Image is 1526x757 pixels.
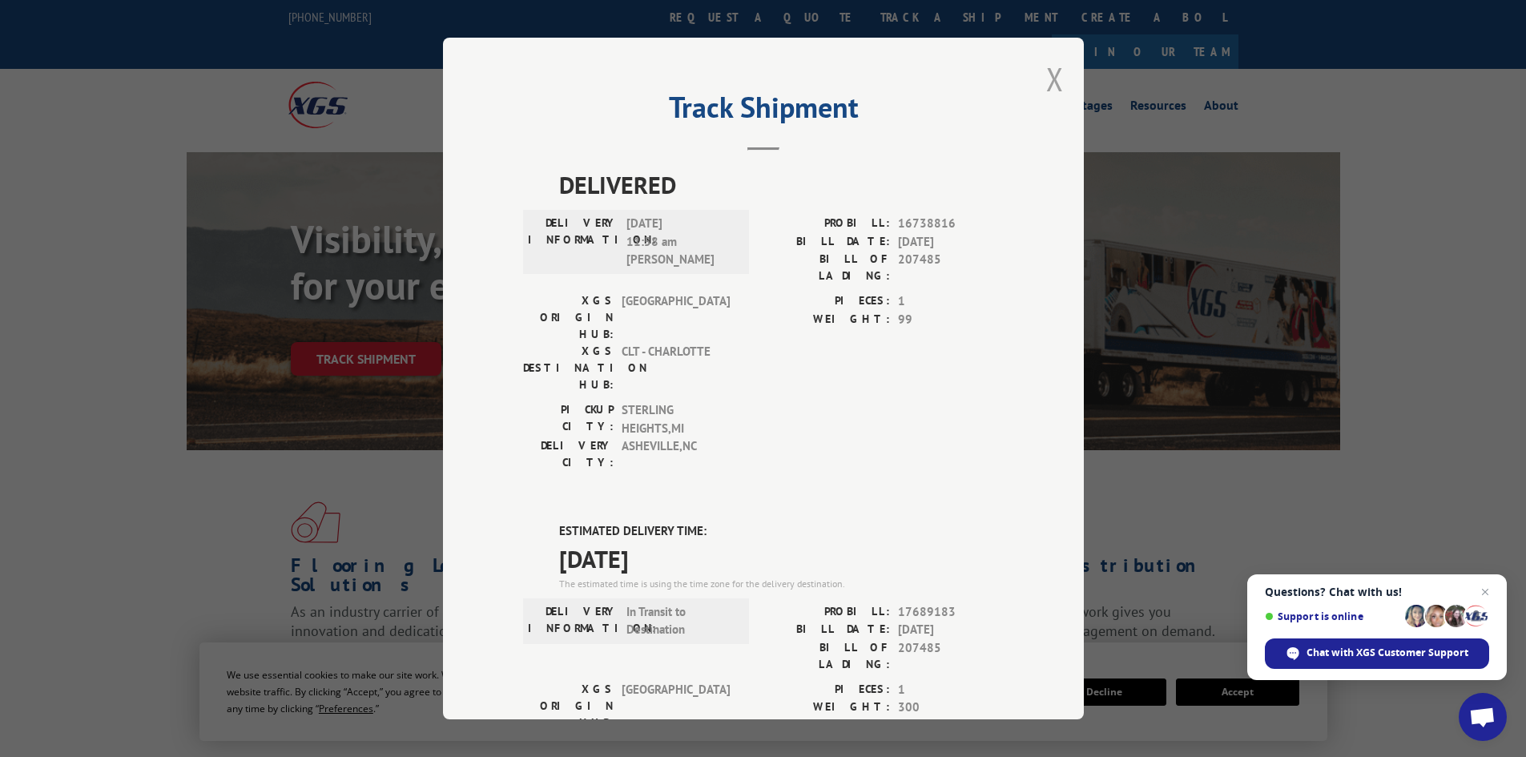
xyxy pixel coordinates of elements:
label: ESTIMATED DELIVERY TIME: [559,522,1004,541]
label: DELIVERY INFORMATION: [528,603,618,639]
span: DELIVERED [559,167,1004,203]
label: PIECES: [763,292,890,311]
div: Open chat [1459,693,1507,741]
button: Close modal [1046,58,1064,100]
span: [GEOGRAPHIC_DATA] [622,681,730,731]
div: Chat with XGS Customer Support [1265,638,1489,669]
span: In Transit to Destination [626,603,735,639]
span: [DATE] [898,233,1004,252]
span: [GEOGRAPHIC_DATA] [622,292,730,343]
label: DELIVERY INFORMATION: [528,215,618,269]
label: PICKUP CITY: [523,401,614,437]
label: XGS ORIGIN HUB: [523,681,614,731]
label: PROBILL: [763,603,890,622]
span: 207485 [898,639,1004,673]
label: PROBILL: [763,215,890,233]
label: BILL OF LADING: [763,639,890,673]
span: CLT - CHARLOTTE [622,343,730,393]
label: XGS ORIGIN HUB: [523,292,614,343]
span: 207485 [898,251,1004,284]
h2: Track Shipment [523,96,1004,127]
span: Close chat [1476,582,1495,602]
span: 99 [898,311,1004,329]
span: 300 [898,699,1004,717]
label: DELIVERY CITY: [523,437,614,471]
span: Support is online [1265,610,1399,622]
label: BILL DATE: [763,233,890,252]
span: 1 [898,292,1004,311]
label: WEIGHT: [763,311,890,329]
span: 17689183 [898,603,1004,622]
span: [DATE] [559,541,1004,577]
div: The estimated time is using the time zone for the delivery destination. [559,577,1004,591]
span: [DATE] 11:58 am [PERSON_NAME] [626,215,735,269]
span: [DATE] [898,621,1004,639]
label: BILL OF LADING: [763,251,890,284]
label: PIECES: [763,681,890,699]
span: STERLING HEIGHTS , MI [622,401,730,437]
span: Chat with XGS Customer Support [1307,646,1468,660]
span: ASHEVILLE , NC [622,437,730,471]
label: BILL DATE: [763,621,890,639]
label: WEIGHT: [763,699,890,717]
label: XGS DESTINATION HUB: [523,343,614,393]
span: 1 [898,681,1004,699]
span: Questions? Chat with us! [1265,586,1489,598]
span: 16738816 [898,215,1004,233]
